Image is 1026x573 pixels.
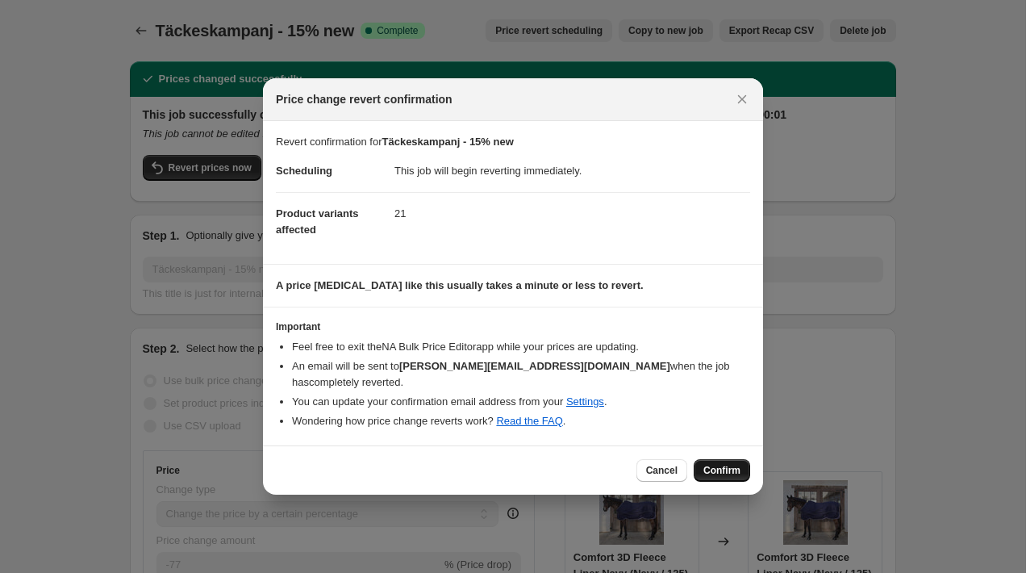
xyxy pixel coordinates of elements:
a: Settings [566,395,604,408]
button: Confirm [694,459,750,482]
span: Scheduling [276,165,332,177]
p: Revert confirmation for [276,134,750,150]
li: Feel free to exit the NA Bulk Price Editor app while your prices are updating. [292,339,750,355]
button: Cancel [636,459,687,482]
li: Wondering how price change reverts work? . [292,413,750,429]
h3: Important [276,320,750,333]
button: Close [731,88,753,111]
b: A price [MEDICAL_DATA] like this usually takes a minute or less to revert. [276,279,644,291]
li: An email will be sent to when the job has completely reverted . [292,358,750,391]
dd: 21 [394,192,750,235]
a: Read the FAQ [496,415,562,427]
span: Cancel [646,464,678,477]
span: Product variants affected [276,207,359,236]
dd: This job will begin reverting immediately. [394,150,750,192]
b: [PERSON_NAME][EMAIL_ADDRESS][DOMAIN_NAME] [399,360,670,372]
li: You can update your confirmation email address from your . [292,394,750,410]
span: Confirm [703,464,740,477]
b: Täckeskampanj - 15% new [382,136,514,148]
span: Price change revert confirmation [276,91,453,107]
